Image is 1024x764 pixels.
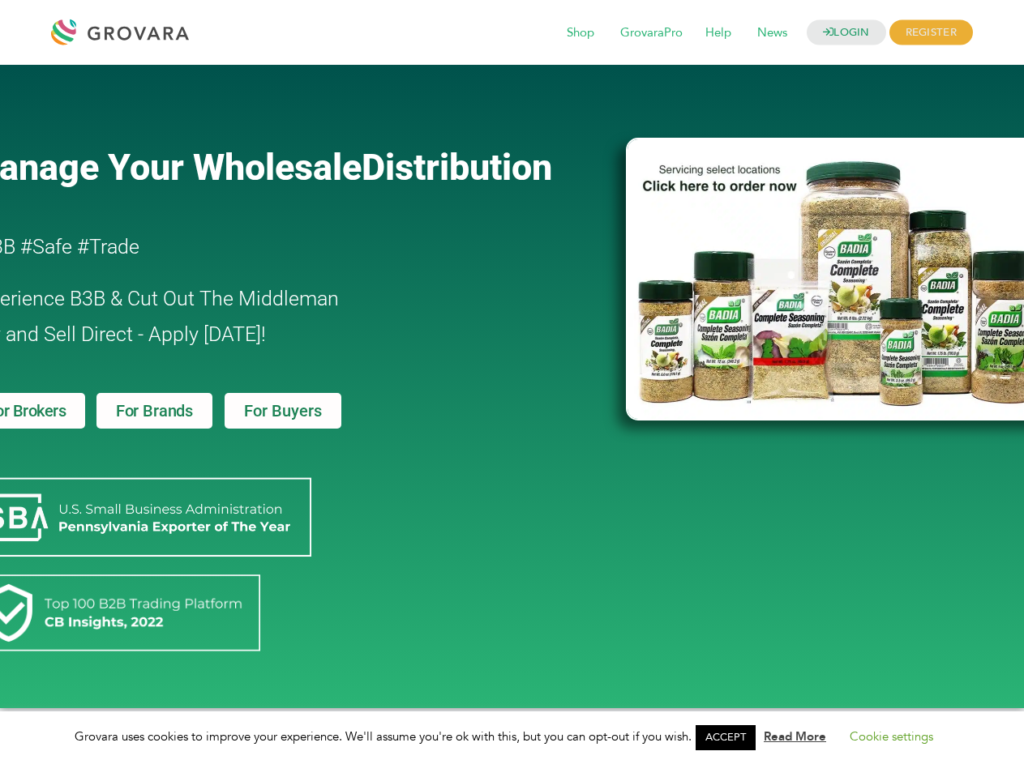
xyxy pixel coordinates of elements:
[889,20,973,45] span: REGISTER
[696,725,756,750] a: ACCEPT
[555,18,606,49] span: Shop
[746,18,799,49] span: News
[555,24,606,42] a: Shop
[96,393,212,429] a: For Brands
[116,403,193,419] span: For Brands
[807,20,886,45] a: LOGIN
[764,728,826,745] a: Read More
[694,24,743,42] a: Help
[362,146,552,189] span: Distribution
[244,403,322,419] span: For Buyers
[75,728,949,745] span: Grovara uses cookies to improve your experience. We'll assume you're ok with this, but you can op...
[746,24,799,42] a: News
[609,24,694,42] a: GrovaraPro
[850,728,933,745] a: Cookie settings
[225,393,341,429] a: For Buyers
[694,18,743,49] span: Help
[609,18,694,49] span: GrovaraPro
